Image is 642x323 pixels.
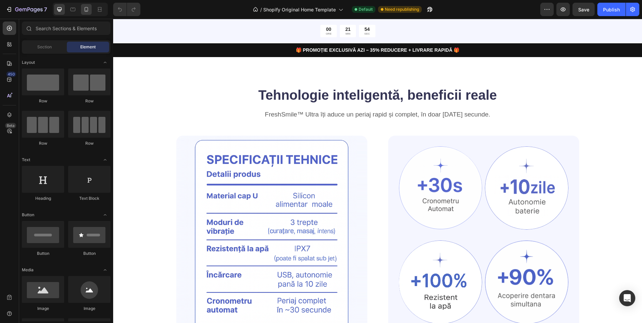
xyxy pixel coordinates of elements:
[385,6,419,12] span: Need republishing
[100,265,110,275] span: Toggle open
[22,98,64,104] div: Row
[68,98,110,104] div: Row
[100,154,110,165] span: Toggle open
[372,128,455,211] img: gempages_585467240539751229-99ff6d4b-bd15-4d6a-979f-2646b7e24a87.png
[68,195,110,201] div: Text Block
[68,140,110,146] div: Row
[80,44,96,50] span: Element
[6,72,16,77] div: 450
[5,123,16,128] div: Beta
[572,3,595,16] button: Save
[113,19,642,323] iframe: Design area
[260,6,262,13] span: /
[44,5,47,13] p: 7
[100,210,110,220] span: Toggle open
[113,3,140,16] div: Undo/Redo
[100,57,110,68] span: Toggle open
[286,128,369,211] img: gempages_585467240539751229-3a824b7a-5d0b-488a-8e5b-27419bea9bd2.png
[22,157,30,163] span: Text
[22,250,64,257] div: Button
[286,222,369,305] img: gempages_585467240539751229-38479869-0923-4ba3-8954-74f359eeacbe.png
[68,306,110,312] div: Image
[22,267,34,273] span: Media
[263,6,336,13] span: Shopify Original Home Template
[359,6,373,12] span: Default
[68,250,110,257] div: Button
[37,44,52,50] span: Section
[597,3,626,16] button: Publish
[3,3,50,16] button: 7
[22,21,110,35] input: Search Sections & Elements
[22,212,34,218] span: Button
[22,195,64,201] div: Heading
[372,222,455,305] img: gempages_585467240539751229-d32527b9-9125-4869-a67f-06196e250b5c.png
[22,59,35,65] span: Layout
[619,290,635,306] div: Open Intercom Messenger
[22,306,64,312] div: Image
[603,6,620,13] div: Publish
[578,7,589,12] span: Save
[22,140,64,146] div: Row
